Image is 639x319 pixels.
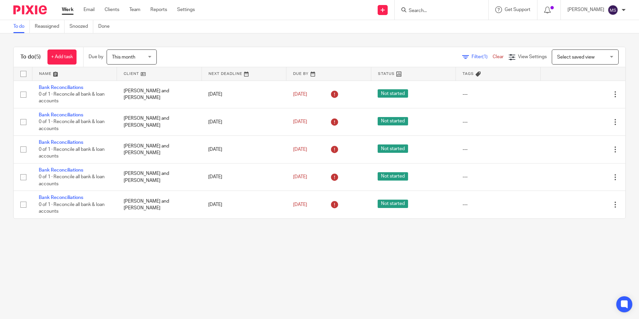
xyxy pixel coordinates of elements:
[105,6,119,13] a: Clients
[293,92,307,97] span: [DATE]
[293,147,307,152] span: [DATE]
[472,55,493,59] span: Filter
[112,55,135,60] span: This month
[39,175,105,186] span: 0 of 1 · Reconcile all bank & loan accounts
[117,191,202,218] td: [PERSON_NAME] and [PERSON_NAME]
[39,195,83,200] a: Bank Reconciliations
[39,92,105,104] span: 0 of 1 · Reconcile all bank & loan accounts
[202,191,286,218] td: [DATE]
[463,119,534,125] div: ---
[293,175,307,179] span: [DATE]
[293,202,307,207] span: [DATE]
[463,146,534,153] div: ---
[20,54,41,61] h1: To do
[35,20,65,33] a: Reassigned
[463,174,534,180] div: ---
[150,6,167,13] a: Reports
[70,20,93,33] a: Snoozed
[84,6,95,13] a: Email
[98,20,115,33] a: Done
[117,108,202,135] td: [PERSON_NAME] and [PERSON_NAME]
[463,201,534,208] div: ---
[62,6,74,13] a: Work
[129,6,140,13] a: Team
[378,200,408,208] span: Not started
[202,136,286,163] td: [DATE]
[47,49,77,65] a: + Add task
[39,120,105,131] span: 0 of 1 · Reconcile all bank & loan accounts
[117,163,202,191] td: [PERSON_NAME] and [PERSON_NAME]
[608,5,618,15] img: svg%3E
[463,91,534,98] div: ---
[117,81,202,108] td: [PERSON_NAME] and [PERSON_NAME]
[557,55,595,60] span: Select saved view
[408,8,468,14] input: Search
[34,54,41,60] span: (5)
[378,117,408,125] span: Not started
[378,144,408,153] span: Not started
[378,89,408,98] span: Not started
[39,202,105,214] span: 0 of 1 · Reconcile all bank & loan accounts
[39,168,83,173] a: Bank Reconciliations
[567,6,604,13] p: [PERSON_NAME]
[202,108,286,135] td: [DATE]
[378,172,408,181] span: Not started
[493,55,504,59] a: Clear
[177,6,195,13] a: Settings
[482,55,488,59] span: (1)
[13,20,30,33] a: To do
[39,85,83,90] a: Bank Reconciliations
[293,120,307,124] span: [DATE]
[13,5,47,14] img: Pixie
[39,140,83,145] a: Bank Reconciliations
[518,55,547,59] span: View Settings
[505,7,530,12] span: Get Support
[89,54,103,60] p: Due by
[463,72,474,76] span: Tags
[39,113,83,117] a: Bank Reconciliations
[117,136,202,163] td: [PERSON_NAME] and [PERSON_NAME]
[202,81,286,108] td: [DATE]
[39,147,105,159] span: 0 of 1 · Reconcile all bank & loan accounts
[202,163,286,191] td: [DATE]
